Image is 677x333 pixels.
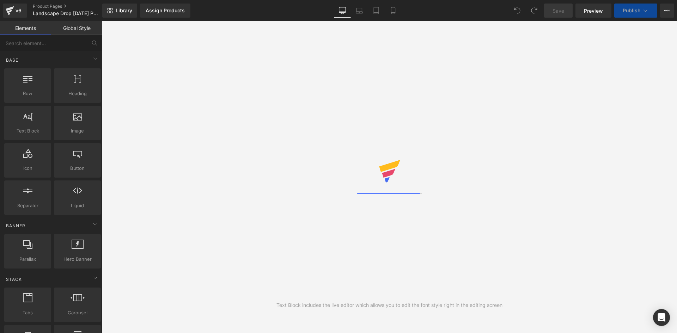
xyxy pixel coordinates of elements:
a: Product Pages [33,4,114,9]
span: Image [56,127,99,135]
span: Landscape Drop [DATE] Power Bank - Products [33,11,100,16]
button: More [660,4,674,18]
span: Row [6,90,49,97]
span: Tabs [6,309,49,316]
a: Global Style [51,21,102,35]
a: Desktop [334,4,351,18]
span: Base [5,57,19,63]
span: Preview [584,7,603,14]
a: Tablet [368,4,385,18]
span: Separator [6,202,49,209]
a: Mobile [385,4,402,18]
span: Hero Banner [56,255,99,263]
span: Publish [623,8,640,13]
span: Heading [56,90,99,97]
span: Icon [6,165,49,172]
a: v6 [3,4,27,18]
span: Banner [5,222,26,229]
span: Liquid [56,202,99,209]
span: Stack [5,276,23,283]
button: Redo [527,4,541,18]
a: New Library [102,4,137,18]
span: Save [553,7,564,14]
div: Open Intercom Messenger [653,309,670,326]
span: Carousel [56,309,99,316]
span: Library [116,7,132,14]
div: v6 [14,6,23,15]
span: Text Block [6,127,49,135]
div: Assign Products [146,8,185,13]
button: Undo [510,4,524,18]
span: Parallax [6,255,49,263]
button: Publish [614,4,657,18]
span: Button [56,165,99,172]
a: Laptop [351,4,368,18]
div: Text Block includes the live editor which allows you to edit the font style right in the editing ... [276,301,502,309]
a: Preview [575,4,611,18]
